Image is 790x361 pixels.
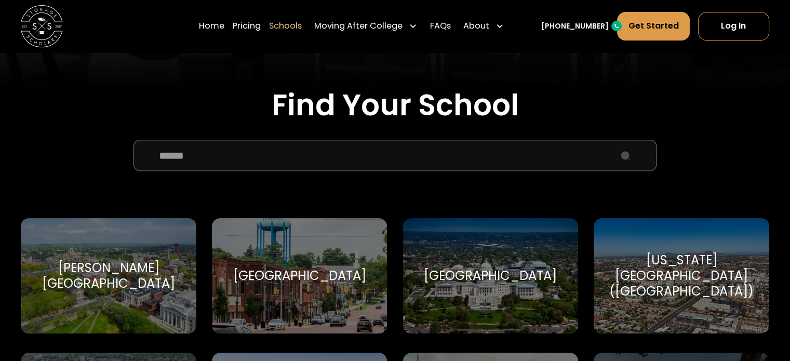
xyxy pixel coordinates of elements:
[541,21,609,32] a: [PHONE_NUMBER]
[459,11,508,41] div: About
[21,88,769,123] h2: Find Your School
[212,218,387,333] a: Go to selected school
[606,252,756,300] div: [US_STATE][GEOGRAPHIC_DATA] ([GEOGRAPHIC_DATA])
[698,12,769,40] a: Log In
[310,11,421,41] div: Moving After College
[233,11,261,41] a: Pricing
[21,5,63,47] img: Storage Scholars main logo
[269,11,302,41] a: Schools
[314,20,403,32] div: Moving After College
[199,11,224,41] a: Home
[430,11,450,41] a: FAQs
[463,20,489,32] div: About
[403,218,578,333] a: Go to selected school
[424,268,557,284] div: [GEOGRAPHIC_DATA]
[617,12,689,40] a: Get Started
[594,218,769,333] a: Go to selected school
[21,218,196,333] a: Go to selected school
[233,268,366,284] div: [GEOGRAPHIC_DATA]
[33,260,183,291] div: [PERSON_NAME][GEOGRAPHIC_DATA]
